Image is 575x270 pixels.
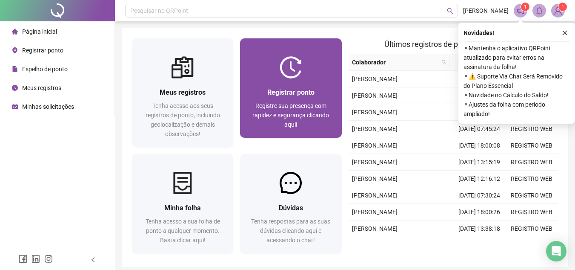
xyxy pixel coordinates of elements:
[279,204,303,212] span: Dúvidas
[384,40,522,49] span: Últimos registros de ponto sincronizados
[453,58,490,67] span: Data/Hora
[22,47,63,54] span: Registrar ponto
[146,102,220,137] span: Tenha acesso aos seus registros de ponto, incluindo geolocalização e demais observações!
[22,28,57,35] span: Página inicial
[44,255,53,263] span: instagram
[463,28,494,38] span: Novidades !
[506,204,558,221] td: REGISTRO WEB
[31,255,40,263] span: linkedin
[535,7,543,15] span: bell
[22,66,68,73] span: Espelho de ponto
[12,104,18,110] span: schedule
[517,7,524,15] span: notification
[453,71,506,87] td: [DATE] 17:04:44
[352,75,398,82] span: [PERSON_NAME]
[352,175,398,182] span: [PERSON_NAME]
[463,44,570,72] span: ⚬ Mantenha o aplicativo QRPoint atualizado para evitar erros na assinatura da folha!
[440,56,448,69] span: search
[453,137,506,154] td: [DATE] 18:00:08
[524,4,527,10] span: 1
[12,85,18,91] span: clock-circle
[12,47,18,53] span: environment
[561,4,564,10] span: 1
[352,109,398,116] span: [PERSON_NAME]
[506,237,558,254] td: REGISTRO WEB
[463,72,570,90] span: ⚬ ⚠️ Suporte Via Chat Será Removido do Plano Essencial
[22,103,74,110] span: Minhas solicitações
[453,87,506,104] td: [DATE] 13:13:46
[352,92,398,99] span: [PERSON_NAME]
[12,66,18,72] span: file
[267,88,315,96] span: Registrar ponto
[506,137,558,154] td: REGISTRO WEB
[506,121,558,137] td: REGISTRO WEB
[22,84,61,91] span: Meus registros
[506,171,558,187] td: REGISTRO WEB
[132,38,233,147] a: Meus registrosTenha acesso aos seus registros de ponto, incluindo geolocalização e demais observa...
[506,221,558,237] td: REGISTRO WEB
[252,102,329,128] span: Registre sua presença com rapidez e segurança clicando aqui!
[352,209,398,215] span: [PERSON_NAME]
[463,100,570,119] span: ⚬ Ajustes da folha com período ampliado!
[506,187,558,204] td: REGISTRO WEB
[90,257,96,263] span: left
[450,54,501,71] th: Data/Hora
[453,204,506,221] td: [DATE] 18:00:26
[546,241,566,261] div: Open Intercom Messenger
[552,4,564,17] img: 84045
[453,221,506,237] td: [DATE] 13:38:18
[521,3,529,11] sup: 1
[463,90,570,100] span: ⚬ Novidade no Cálculo do Saldo!
[164,204,201,212] span: Minha folha
[160,88,206,96] span: Meus registros
[352,159,398,165] span: [PERSON_NAME]
[562,30,568,36] span: close
[132,154,233,253] a: Minha folhaTenha acesso a sua folha de ponto a qualquer momento. Basta clicar aqui!
[352,142,398,149] span: [PERSON_NAME]
[251,218,330,244] span: Tenha respostas para as suas dúvidas clicando aqui e acessando o chat!
[447,8,453,14] span: search
[506,154,558,171] td: REGISTRO WEB
[453,171,506,187] td: [DATE] 12:16:12
[558,3,567,11] sup: Atualize o seu contato no menu Meus Dados
[352,192,398,199] span: [PERSON_NAME]
[441,60,446,65] span: search
[352,225,398,232] span: [PERSON_NAME]
[463,6,509,15] span: [PERSON_NAME]
[240,38,341,138] a: Registrar pontoRegistre sua presença com rapidez e segurança clicando aqui!
[352,125,398,132] span: [PERSON_NAME]
[240,154,341,253] a: DúvidasTenha respostas para as suas dúvidas clicando aqui e acessando o chat!
[352,58,438,67] span: Colaborador
[453,237,506,254] td: [DATE] 12:38:52
[453,187,506,204] td: [DATE] 07:30:24
[453,104,506,121] td: [DATE] 12:26:14
[453,154,506,171] td: [DATE] 13:15:19
[12,29,18,35] span: home
[19,255,27,263] span: facebook
[453,121,506,137] td: [DATE] 07:45:24
[146,218,220,244] span: Tenha acesso a sua folha de ponto a qualquer momento. Basta clicar aqui!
